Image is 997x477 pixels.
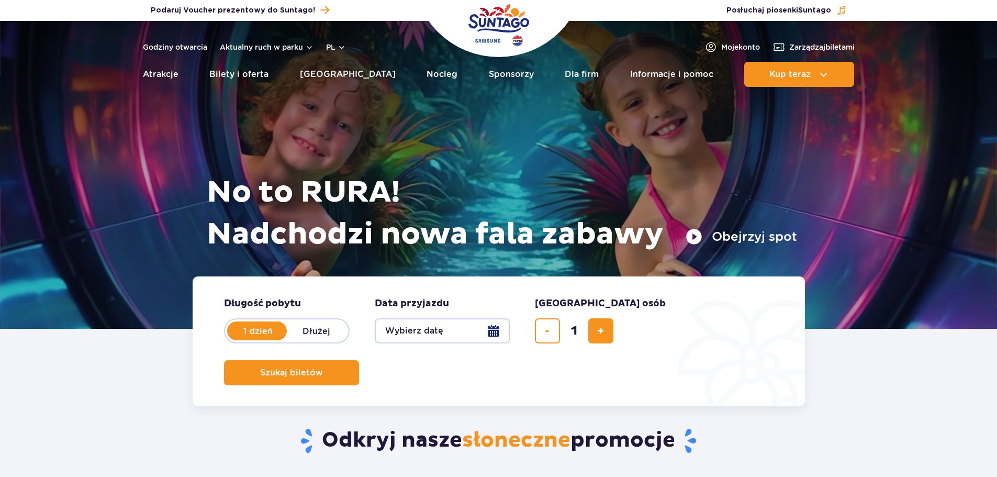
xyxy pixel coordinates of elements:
[143,62,178,87] a: Atrakcje
[588,318,613,343] button: dodaj bilet
[721,42,760,52] span: Moje konto
[769,70,811,79] span: Kup teraz
[686,228,797,245] button: Obejrzyj spot
[462,427,570,453] span: słoneczne
[427,62,457,87] a: Nocleg
[228,320,288,342] label: 1 dzień
[726,5,847,16] button: Posłuchaj piosenkiSuntago
[224,360,359,385] button: Szukaj biletów
[193,276,805,406] form: Planowanie wizyty w Park of Poland
[326,42,346,52] button: pl
[220,43,313,51] button: Aktualny ruch w parku
[375,318,510,343] button: Wybierz datę
[565,62,599,87] a: Dla firm
[798,7,831,14] span: Suntago
[726,5,831,16] span: Posłuchaj piosenki
[260,368,323,378] span: Szukaj biletów
[143,42,207,52] a: Godziny otwarcia
[151,3,329,17] a: Podaruj Voucher prezentowy do Suntago!
[207,172,797,256] h1: No to RURA! Nadchodzi nowa fala zabawy
[151,5,315,16] span: Podaruj Voucher prezentowy do Suntago!
[192,427,805,454] h2: Odkryj nasze promocje
[535,318,560,343] button: usuń bilet
[630,62,713,87] a: Informacje i pomoc
[224,297,301,310] span: Długość pobytu
[287,320,346,342] label: Dłużej
[489,62,534,87] a: Sponsorzy
[300,62,396,87] a: [GEOGRAPHIC_DATA]
[375,297,449,310] span: Data przyjazdu
[704,41,760,53] a: Mojekonto
[535,297,666,310] span: [GEOGRAPHIC_DATA] osób
[789,42,855,52] span: Zarządzaj biletami
[744,62,854,87] button: Kup teraz
[562,318,587,343] input: liczba biletów
[772,41,855,53] a: Zarządzajbiletami
[209,62,268,87] a: Bilety i oferta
